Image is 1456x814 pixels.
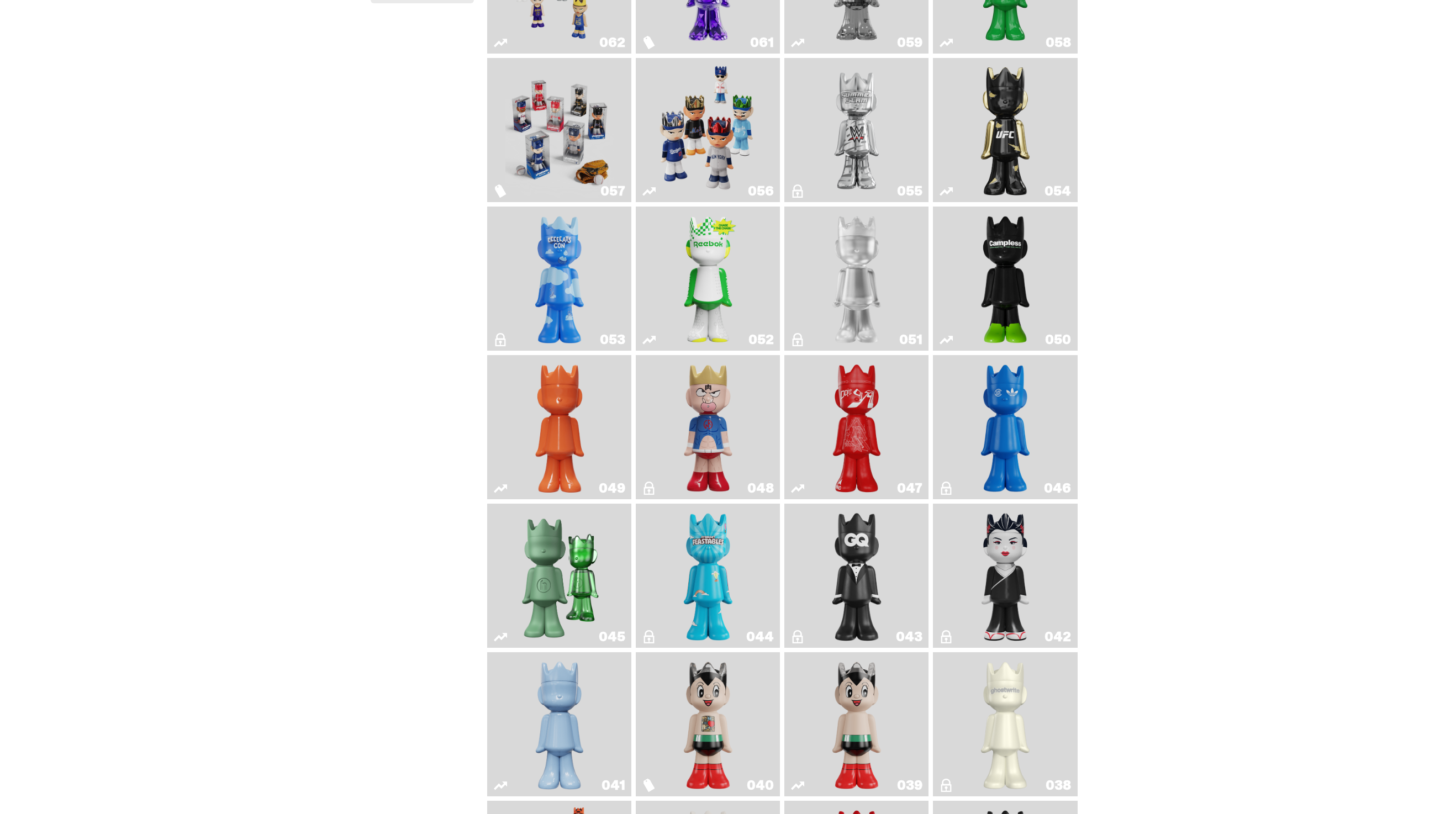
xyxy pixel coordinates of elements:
[976,211,1035,346] img: Campless
[827,211,886,346] img: LLLoyalty
[600,333,625,346] div: 053
[494,211,625,346] a: ghooooost
[642,508,773,643] a: Feastables
[747,779,773,792] div: 040
[897,36,922,49] div: 059
[940,62,1070,198] a: Ruby
[897,779,922,792] div: 039
[494,657,625,792] a: Schrödinger's ghost: Winter Blue
[599,482,625,495] div: 049
[679,657,737,792] img: Astro Boy (Heart)
[602,779,625,792] div: 041
[679,508,737,643] img: Feastables
[976,360,1035,495] img: ComplexCon HK
[827,657,886,792] img: Astro Boy
[940,657,1070,792] a: 1A
[803,62,911,198] img: I Was There SummerSlam
[654,62,762,198] img: Game Face (2025)
[1044,482,1070,495] div: 046
[1044,630,1070,643] div: 042
[976,62,1035,198] img: Ruby
[748,184,773,198] div: 056
[530,657,589,792] img: Schrödinger's ghost: Winter Blue
[791,211,922,346] a: LLLoyalty
[600,184,625,198] div: 057
[679,211,737,346] img: Court Victory
[750,36,773,49] div: 061
[747,482,773,495] div: 048
[791,657,922,792] a: Astro Boy
[896,630,922,643] div: 043
[1046,36,1070,49] div: 058
[530,211,589,346] img: ghooooost
[494,360,625,495] a: Schrödinger's ghost: Orange Vibe
[642,62,773,198] a: Game Face (2025)
[897,482,922,495] div: 047
[513,508,606,643] img: Present
[1045,333,1070,346] div: 050
[1044,184,1070,198] div: 054
[899,333,922,346] div: 051
[940,508,1070,643] a: Sei Less
[505,62,614,198] img: Game Face (2025)
[976,657,1035,792] img: 1A
[1046,779,1070,792] div: 038
[827,360,886,495] img: Skip
[642,360,773,495] a: Kinnikuman
[791,62,922,198] a: I Was There SummerSlam
[897,184,922,198] div: 055
[530,360,589,495] img: Schrödinger's ghost: Orange Vibe
[748,333,773,346] div: 052
[746,630,773,643] div: 044
[940,360,1070,495] a: ComplexCon HK
[791,508,922,643] a: Black Tie
[679,360,737,495] img: Kinnikuman
[642,211,773,346] a: Court Victory
[599,630,625,643] div: 045
[494,508,625,643] a: Present
[827,508,886,643] img: Black Tie
[791,360,922,495] a: Skip
[642,657,773,792] a: Astro Boy (Heart)
[976,508,1035,643] img: Sei Less
[940,211,1070,346] a: Campless
[599,36,625,49] div: 062
[494,62,625,198] a: Game Face (2025)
